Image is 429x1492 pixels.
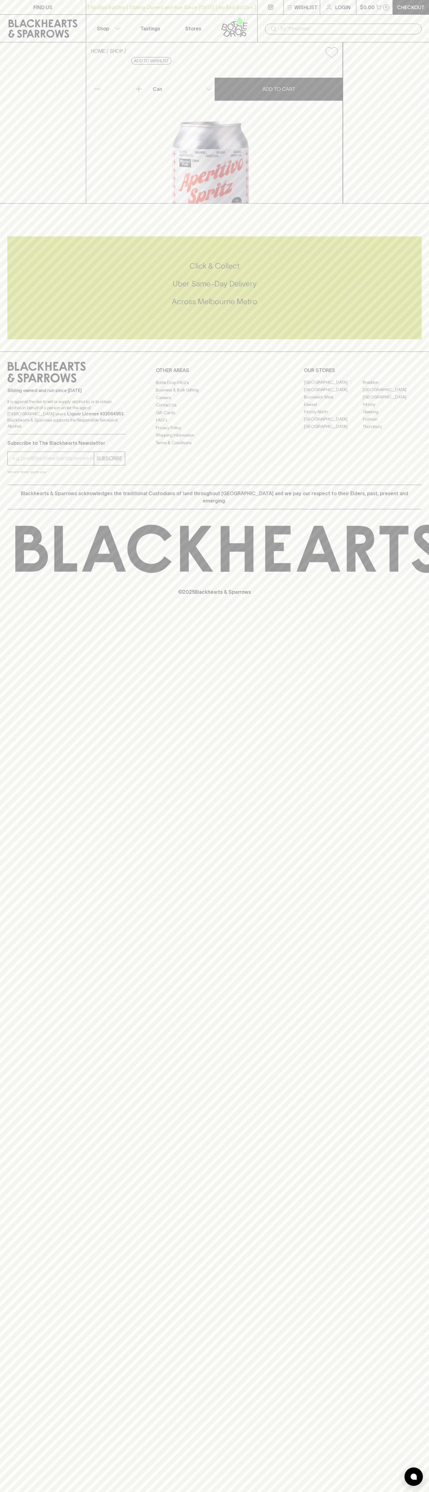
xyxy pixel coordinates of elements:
[385,6,387,9] p: 0
[156,424,274,431] a: Privacy Policy
[150,83,214,95] div: Can
[156,409,274,416] a: Gift Cards
[33,4,52,11] p: FIND US
[156,379,274,386] a: Bottle Drop FAQ's
[172,15,215,42] a: Stores
[294,4,318,11] p: Wishlist
[7,261,422,271] h5: Click & Collect
[156,387,274,394] a: Business & Bulk Gifting
[323,45,340,60] button: Add to wishlist
[156,394,274,401] a: Careers
[411,1474,417,1480] img: bubble-icon
[215,78,343,101] button: ADD TO CART
[304,423,363,430] a: [GEOGRAPHIC_DATA]
[363,379,422,386] a: Braddon
[304,416,363,423] a: [GEOGRAPHIC_DATA]
[7,387,125,394] p: Sibling owned and run since [DATE]
[335,4,350,11] p: Login
[363,408,422,416] a: Geelong
[86,15,129,42] button: Shop
[131,57,171,64] button: Add to wishlist
[363,401,422,408] a: Fitzroy
[7,439,125,447] p: Subscribe to The Blackhearts Newsletter
[262,85,295,93] p: ADD TO CART
[304,401,363,408] a: Elwood
[12,453,94,463] input: e.g. jane@blackheartsandsparrows.com.au
[67,411,124,416] strong: Liquor License #32064953
[363,416,422,423] a: Prahran
[110,48,123,54] a: SHOP
[140,25,160,32] p: Tastings
[156,402,274,409] a: Contact Us
[7,469,125,475] p: We will never spam you
[304,386,363,394] a: [GEOGRAPHIC_DATA]
[156,367,274,374] p: OTHER AREAS
[363,423,422,430] a: Thornbury
[156,439,274,446] a: Terms & Conditions
[86,63,343,203] img: 37002.png
[304,379,363,386] a: [GEOGRAPHIC_DATA]
[91,48,105,54] a: HOME
[7,236,422,339] div: Call to action block
[129,15,172,42] a: Tastings
[153,85,162,93] p: Can
[94,452,125,465] button: SUBSCRIBE
[280,24,417,34] input: Try "Pinot noir"
[12,490,417,504] p: Blackhearts & Sparrows acknowledges the traditional Custodians of land throughout [GEOGRAPHIC_DAT...
[156,417,274,424] a: FAQ's
[7,279,422,289] h5: Uber Same-Day Delivery
[97,25,109,32] p: Shop
[397,4,425,11] p: Checkout
[363,394,422,401] a: [GEOGRAPHIC_DATA]
[156,432,274,439] a: Shipping Information
[363,386,422,394] a: [GEOGRAPHIC_DATA]
[360,4,375,11] p: $0.00
[304,408,363,416] a: Fitzroy North
[97,455,122,462] p: SUBSCRIBE
[304,394,363,401] a: Brunswick West
[304,367,422,374] p: OUR STORES
[185,25,201,32] p: Stores
[7,297,422,307] h5: Across Melbourne Metro
[7,398,125,429] p: It is against the law to sell or supply alcohol to, or to obtain alcohol on behalf of a person un...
